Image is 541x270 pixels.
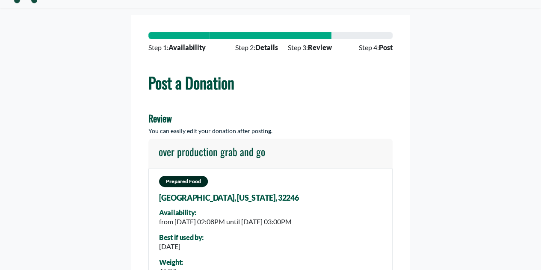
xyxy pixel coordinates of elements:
div: Availability: [159,209,292,217]
strong: Review [308,43,332,51]
span: Prepared Food [159,176,208,187]
span: Step 3: [288,42,349,53]
div: Weight: [159,258,183,266]
span: [GEOGRAPHIC_DATA], [US_STATE], 32246 [159,194,299,202]
h1: Post a Donation [148,73,393,92]
h5: You can easily edit your donation after posting. [148,128,393,135]
div: from [DATE] 02:08PM until [DATE] 03:00PM [159,217,292,227]
span: Step 1: [148,42,206,53]
h4: Review [148,113,393,124]
strong: Availability [169,43,206,51]
span: Step 4: [359,42,393,53]
strong: Post [379,43,393,51]
span: Step 2: [235,42,278,53]
div: [DATE] [159,241,204,252]
strong: Details [255,43,278,51]
h4: over production grab and go [159,145,265,158]
div: Best if used by: [159,234,204,241]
